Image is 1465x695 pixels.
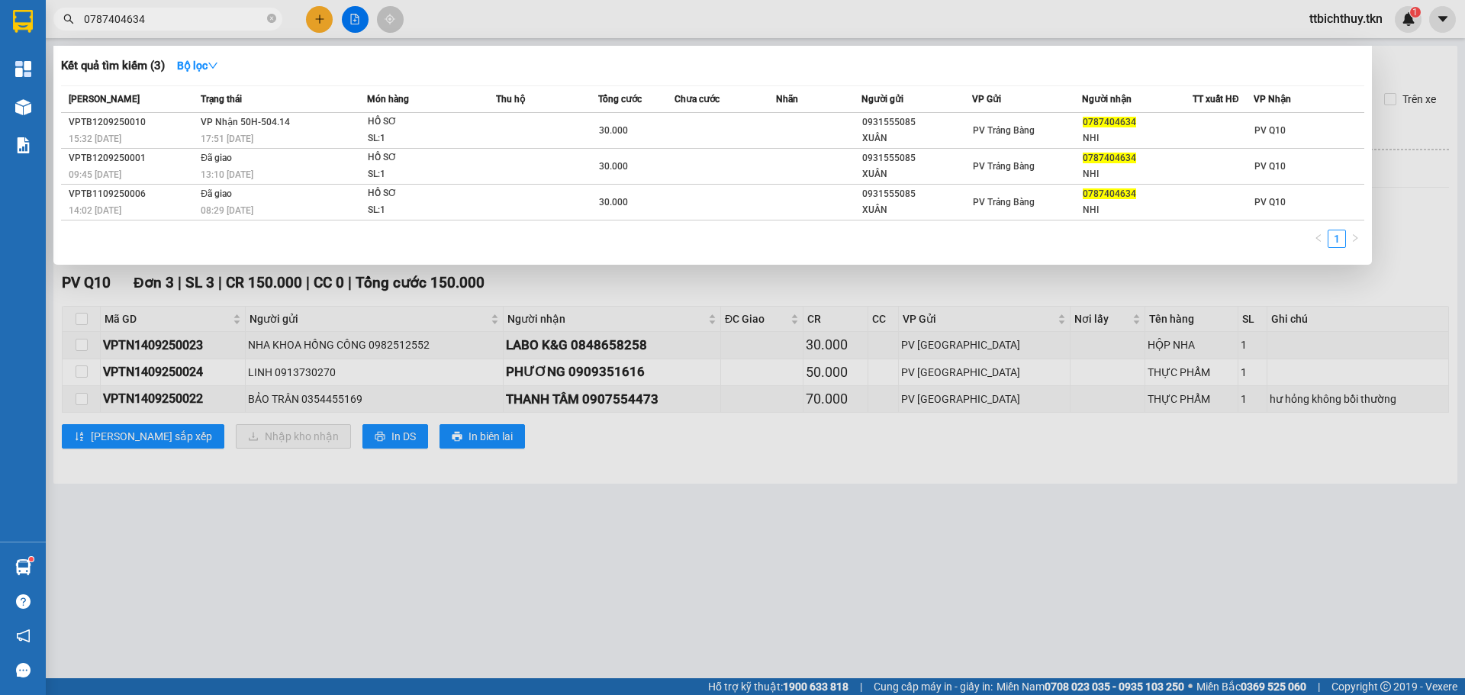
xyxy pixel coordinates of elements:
[973,197,1035,208] span: PV Trảng Bàng
[973,125,1035,136] span: PV Trảng Bàng
[201,169,253,180] span: 13:10 [DATE]
[1083,166,1192,182] div: NHI
[972,94,1001,105] span: VP Gửi
[1083,153,1136,163] span: 0787404634
[267,14,276,23] span: close-circle
[69,94,140,105] span: [PERSON_NAME]
[1309,230,1328,248] button: left
[675,94,720,105] span: Chưa cước
[1193,94,1239,105] span: TT xuất HĐ
[69,186,196,202] div: VPTB1109250006
[29,557,34,561] sup: 1
[1254,125,1286,136] span: PV Q10
[69,134,121,144] span: 15:32 [DATE]
[13,10,33,33] img: logo-vxr
[598,94,642,105] span: Tổng cước
[862,114,971,130] div: 0931555085
[862,166,971,182] div: XUÂN
[1254,197,1286,208] span: PV Q10
[1083,202,1192,218] div: NHI
[368,185,482,202] div: HỒ SƠ
[201,205,253,216] span: 08:29 [DATE]
[15,61,31,77] img: dashboard-icon
[15,137,31,153] img: solution-icon
[368,166,482,183] div: SL: 1
[61,58,165,74] h3: Kết quả tìm kiếm ( 3 )
[1314,233,1323,243] span: left
[1082,94,1132,105] span: Người nhận
[15,559,31,575] img: warehouse-icon
[862,130,971,146] div: XUÂN
[496,94,525,105] span: Thu hộ
[1346,230,1364,248] li: Next Page
[368,150,482,166] div: HỒ SƠ
[1309,230,1328,248] li: Previous Page
[973,161,1035,172] span: PV Trảng Bàng
[1254,94,1291,105] span: VP Nhận
[69,205,121,216] span: 14:02 [DATE]
[69,169,121,180] span: 09:45 [DATE]
[776,94,798,105] span: Nhãn
[16,663,31,677] span: message
[1254,161,1286,172] span: PV Q10
[208,60,218,71] span: down
[368,202,482,219] div: SL: 1
[862,186,971,202] div: 0931555085
[201,134,253,144] span: 17:51 [DATE]
[201,153,232,163] span: Đã giao
[267,12,276,27] span: close-circle
[861,94,903,105] span: Người gửi
[599,125,628,136] span: 30.000
[1083,188,1136,199] span: 0787404634
[69,114,196,130] div: VPTB1209250010
[69,150,196,166] div: VPTB1209250001
[1083,117,1136,127] span: 0787404634
[368,114,482,130] div: HỒ SƠ
[599,197,628,208] span: 30.000
[1351,233,1360,243] span: right
[1083,130,1192,146] div: NHI
[368,130,482,147] div: SL: 1
[16,594,31,609] span: question-circle
[1328,230,1346,248] li: 1
[177,60,218,72] strong: Bộ lọc
[862,202,971,218] div: XUÂN
[201,94,242,105] span: Trạng thái
[84,11,264,27] input: Tìm tên, số ĐT hoặc mã đơn
[599,161,628,172] span: 30.000
[63,14,74,24] span: search
[367,94,409,105] span: Món hàng
[1328,230,1345,247] a: 1
[201,188,232,199] span: Đã giao
[862,150,971,166] div: 0931555085
[201,117,290,127] span: VP Nhận 50H-504.14
[16,629,31,643] span: notification
[1346,230,1364,248] button: right
[15,99,31,115] img: warehouse-icon
[165,53,230,78] button: Bộ lọcdown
